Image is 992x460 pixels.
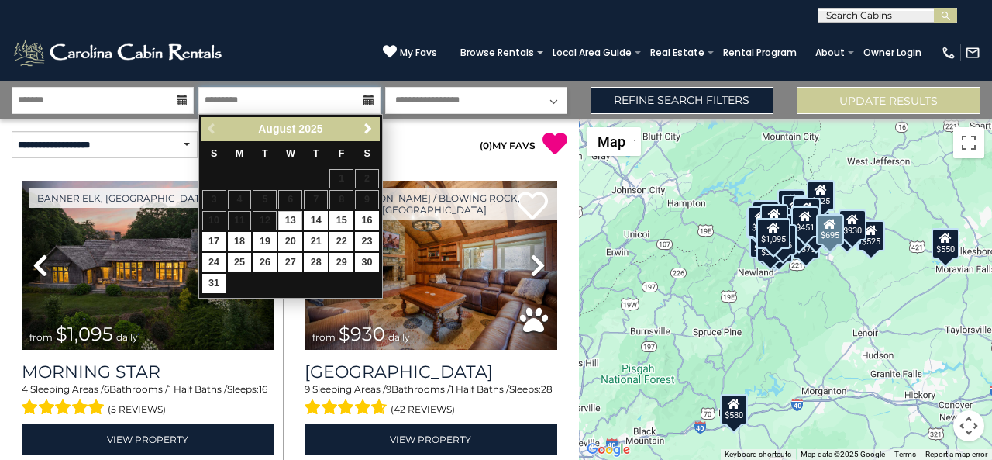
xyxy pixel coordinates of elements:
[305,382,556,420] div: Sleeping Areas / Bathrooms / Sleeps:
[312,188,556,220] a: [PERSON_NAME] / Blowing Rock, [GEOGRAPHIC_DATA]
[782,195,810,226] div: $635
[480,140,536,151] a: (0)MY FAVS
[259,383,267,395] span: 16
[598,133,625,150] span: Map
[450,383,509,395] span: 1 Half Baths /
[480,140,492,151] span: ( )
[786,214,814,245] div: $485
[339,323,385,345] span: $930
[56,323,113,345] span: $1,095
[258,123,295,135] span: August
[22,383,28,395] span: 4
[400,46,437,60] span: My Favs
[386,383,391,395] span: 9
[839,209,866,240] div: $930
[305,181,556,350] img: thumbnail_163277208.jpeg
[228,232,252,251] a: 18
[388,331,410,343] span: daily
[725,449,791,460] button: Keyboard shortcuts
[965,45,980,61] img: mail-regular-white.png
[391,399,455,420] span: (42 reviews)
[894,450,916,458] a: Terms
[756,218,790,249] div: $1,095
[355,232,379,251] a: 23
[583,440,634,460] a: Open this area in Google Maps (opens a new window)
[312,331,336,343] span: from
[453,42,542,64] a: Browse Rentals
[29,331,53,343] span: from
[202,274,226,293] a: 31
[286,148,295,159] span: Wednesday
[116,331,138,343] span: daily
[305,383,310,395] span: 9
[749,227,777,258] div: $420
[108,399,166,420] span: (5 reviews)
[757,230,785,261] div: $375
[721,393,749,424] div: $580
[591,87,774,114] a: Refine Search Filters
[329,232,353,251] a: 22
[953,127,984,158] button: Toggle fullscreen view
[329,211,353,230] a: 15
[541,383,553,395] span: 28
[383,44,437,61] a: My Favs
[857,220,885,251] div: $525
[355,211,379,230] a: 16
[808,42,852,64] a: About
[298,123,322,135] span: 2025
[587,127,641,156] button: Change map style
[925,450,987,458] a: Report a map error
[22,361,274,382] a: Morning Star
[583,440,634,460] img: Google
[22,424,274,455] a: View Property
[483,140,489,151] span: 0
[362,123,374,135] span: Next
[228,253,252,272] a: 25
[793,198,821,229] div: $460
[304,253,328,272] a: 28
[339,148,345,159] span: Friday
[236,148,244,159] span: Monday
[211,148,217,159] span: Sunday
[329,253,353,272] a: 29
[856,42,929,64] a: Owner Login
[642,42,712,64] a: Real Estate
[22,181,274,350] img: thumbnail_163276265.jpeg
[801,450,885,458] span: Map data ©2025 Google
[304,211,328,230] a: 14
[932,227,959,258] div: $550
[792,206,820,237] div: $451
[752,200,780,231] div: $425
[941,45,956,61] img: phone-regular-white.png
[545,42,639,64] a: Local Area Guide
[769,223,797,254] div: $436
[253,253,277,272] a: 26
[305,361,556,382] h3: Appalachian Mountain Lodge
[262,148,268,159] span: Tuesday
[168,383,227,395] span: 1 Half Baths /
[834,213,862,244] div: $440
[760,204,788,235] div: $435
[305,361,556,382] a: [GEOGRAPHIC_DATA]
[22,382,274,420] div: Sleeping Areas / Bathrooms / Sleeps:
[715,42,804,64] a: Rental Program
[816,214,844,245] div: $695
[253,232,277,251] a: 19
[304,232,328,251] a: 21
[12,37,226,68] img: White-1-2.png
[29,188,218,208] a: Banner Elk, [GEOGRAPHIC_DATA]
[278,253,302,272] a: 27
[305,424,556,455] a: View Property
[792,228,820,259] div: $375
[313,148,319,159] span: Thursday
[777,188,805,220] div: $415
[808,179,835,210] div: $525
[797,87,980,114] button: Update Results
[359,119,378,139] a: Next
[104,383,109,395] span: 6
[355,253,379,272] a: 30
[278,211,302,230] a: 13
[363,148,370,159] span: Saturday
[202,232,226,251] a: 17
